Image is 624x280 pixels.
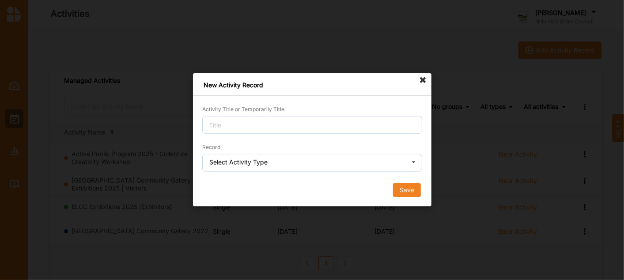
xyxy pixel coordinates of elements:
[202,116,422,134] input: Title
[209,159,268,165] div: Select Activity Type
[193,73,431,96] div: New Activity Record
[393,183,420,198] button: Save
[202,144,220,151] label: Record
[202,106,284,113] label: Activity Title or Temporarily Title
